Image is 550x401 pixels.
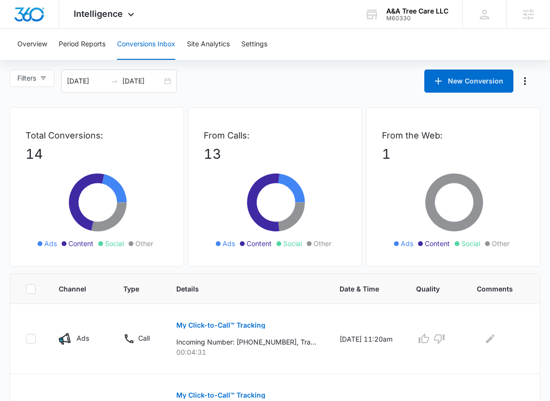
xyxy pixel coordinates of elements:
span: Channel [59,284,86,294]
span: Ads [223,238,235,249]
p: 13 [204,144,346,164]
span: Comments [477,284,513,294]
p: My Click-to-Call™ Tracking [176,322,265,329]
button: My Click-to-Call™ Tracking [176,314,265,337]
button: Manage Numbers [517,73,533,89]
button: Filters [10,69,54,87]
button: Conversions Inbox [117,29,175,60]
span: Filters [17,73,36,83]
p: From the Web: [382,129,524,142]
div: account name [386,7,448,15]
div: account id [386,15,448,22]
p: 00:04:31 [176,347,316,357]
button: New Conversion [424,69,513,93]
span: Ads [401,238,413,249]
button: Settings [241,29,267,60]
span: swap-right [111,77,118,85]
p: Total Conversions: [26,129,168,142]
span: Ads [44,238,57,249]
p: 1 [382,144,524,164]
button: Site Analytics [187,29,230,60]
p: From Calls: [204,129,346,142]
span: Date & Time [340,284,379,294]
p: Call [138,333,150,343]
p: Ads [77,333,89,343]
input: Start date [67,76,107,86]
span: Details [176,284,302,294]
td: [DATE] 11:20am [328,304,405,374]
button: Overview [17,29,47,60]
input: End date [122,76,162,86]
span: Quality [416,284,440,294]
span: to [111,77,118,85]
span: Content [247,238,272,249]
span: Content [68,238,93,249]
p: My Click-to-Call™ Tracking [176,392,265,399]
p: Incoming Number: [PHONE_NUMBER], Tracking Number: [PHONE_NUMBER], Ring To: [PHONE_NUMBER], Caller... [176,337,316,347]
span: Social [461,238,480,249]
button: Edit Comments [483,331,498,346]
span: Intelligence [74,9,123,19]
span: Other [135,238,153,249]
p: 14 [26,144,168,164]
span: Type [123,284,139,294]
button: Period Reports [59,29,105,60]
span: Social [105,238,124,249]
span: Other [314,238,331,249]
span: Other [492,238,510,249]
span: Social [283,238,302,249]
span: Content [425,238,450,249]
